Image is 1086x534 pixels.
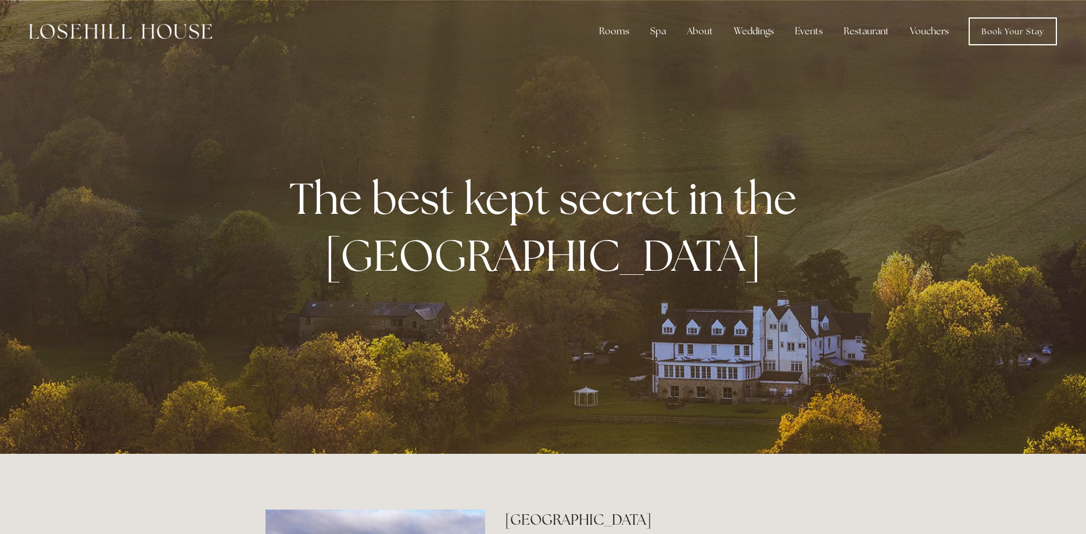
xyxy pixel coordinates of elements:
[786,20,832,43] div: Events
[590,20,639,43] div: Rooms
[641,20,675,43] div: Spa
[505,510,820,530] h2: [GEOGRAPHIC_DATA]
[725,20,783,43] div: Weddings
[969,17,1057,45] a: Book Your Stay
[678,20,722,43] div: About
[29,24,212,39] img: Losehill House
[289,170,806,284] strong: The best kept secret in the [GEOGRAPHIC_DATA]
[834,20,898,43] div: Restaurant
[901,20,958,43] a: Vouchers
